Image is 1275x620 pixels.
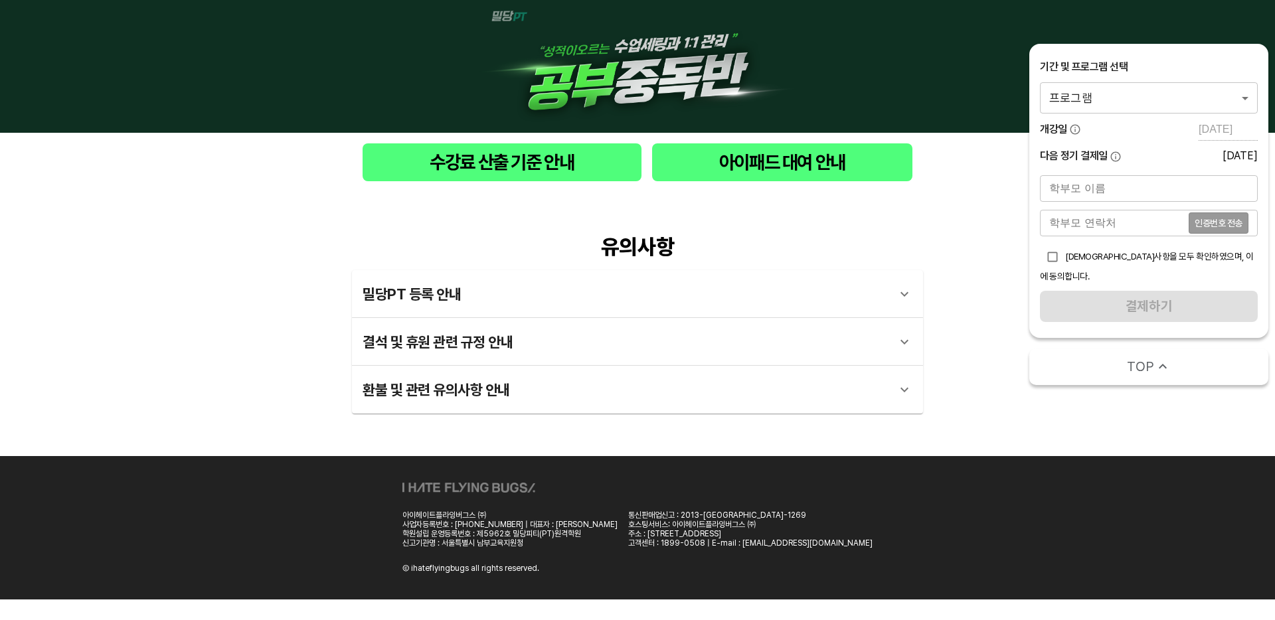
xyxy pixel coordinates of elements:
[402,483,535,493] img: ihateflyingbugs
[352,270,923,318] div: 밀당PT 등록 안내
[1040,149,1108,163] span: 다음 정기 결제일
[363,326,889,358] div: 결석 및 휴원 관련 규정 안내
[1040,175,1258,202] input: 학부모 이름을 입력해주세요
[363,278,889,310] div: 밀당PT 등록 안내
[1223,149,1258,162] div: [DATE]
[363,374,889,406] div: 환불 및 관련 유의사항 안내
[478,11,797,122] img: 1
[402,520,618,529] div: 사업자등록번호 : [PHONE_NUMBER] | 대표자 : [PERSON_NAME]
[1040,251,1254,281] span: [DEMOGRAPHIC_DATA]사항을 모두 확인하였으며, 이에 동의합니다.
[352,366,923,414] div: 환불 및 관련 유의사항 안내
[1040,82,1258,113] div: 프로그램
[402,510,618,520] div: 아이헤이트플라잉버그스 ㈜
[652,143,912,181] button: 아이패드 대여 안내
[402,538,618,548] div: 신고기관명 : 서울특별시 남부교육지원청
[363,143,641,181] button: 수강료 산출 기준 안내
[628,538,873,548] div: 고객센터 : 1899-0508 | E-mail : [EMAIL_ADDRESS][DOMAIN_NAME]
[628,529,873,538] div: 주소 : [STREET_ADDRESS]
[628,510,873,520] div: 통신판매업신고 : 2013-[GEOGRAPHIC_DATA]-1269
[1029,349,1268,385] button: TOP
[402,529,618,538] div: 학원설립 운영등록번호 : 제5962호 밀당피티(PT)원격학원
[663,149,902,176] span: 아이패드 대여 안내
[1127,357,1154,376] span: TOP
[352,234,923,260] div: 유의사항
[352,318,923,366] div: 결석 및 휴원 관련 규정 안내
[628,520,873,529] div: 호스팅서비스: 아이헤이트플라잉버그스 ㈜
[1040,210,1189,236] input: 학부모 연락처를 입력해주세요
[1040,60,1258,74] div: 기간 및 프로그램 선택
[373,149,631,176] span: 수강료 산출 기준 안내
[1040,122,1067,137] span: 개강일
[402,564,539,573] div: Ⓒ ihateflyingbugs all rights reserved.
